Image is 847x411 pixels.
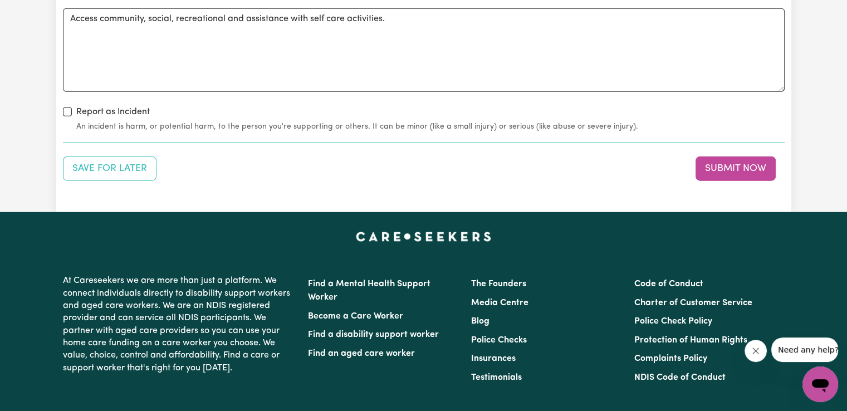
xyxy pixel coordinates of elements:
[76,121,785,133] small: An incident is harm, or potential harm, to the person you're supporting or others. It can be mino...
[696,156,776,181] button: Submit your job report
[63,8,785,92] textarea: Access community, social, recreational and assistance with self care activities.
[356,232,491,241] a: Careseekers home page
[634,373,726,382] a: NDIS Code of Conduct
[471,354,516,363] a: Insurances
[745,340,767,362] iframe: Close message
[471,373,522,382] a: Testimonials
[471,299,528,307] a: Media Centre
[634,336,747,345] a: Protection of Human Rights
[7,8,67,17] span: Need any help?
[771,337,838,362] iframe: Message from company
[634,317,712,326] a: Police Check Policy
[308,349,415,358] a: Find an aged care worker
[308,330,439,339] a: Find a disability support worker
[63,270,295,379] p: At Careseekers we are more than just a platform. We connect individuals directly to disability su...
[471,317,489,326] a: Blog
[308,312,403,321] a: Become a Care Worker
[471,336,527,345] a: Police Checks
[308,280,430,302] a: Find a Mental Health Support Worker
[802,366,838,402] iframe: Button to launch messaging window
[634,280,703,288] a: Code of Conduct
[634,354,707,363] a: Complaints Policy
[63,156,156,181] button: Save your job report
[634,299,752,307] a: Charter of Customer Service
[76,105,150,119] label: Report as Incident
[471,280,526,288] a: The Founders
